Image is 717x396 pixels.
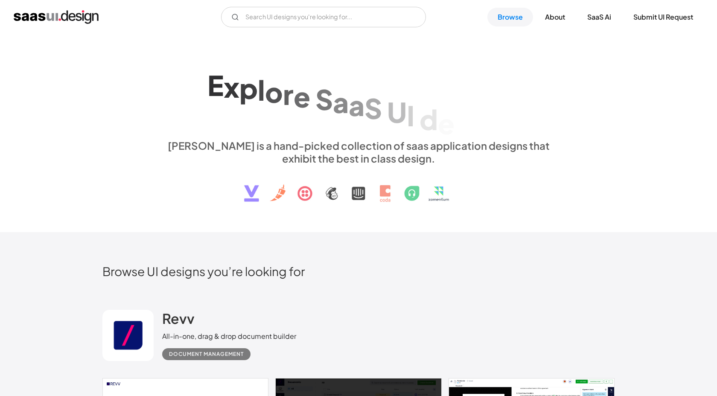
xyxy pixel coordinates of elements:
div: p [239,72,258,105]
div: e [294,80,310,113]
a: Revv [162,310,195,331]
h1: Explore SaaS UI design patterns & interactions. [162,65,555,131]
div: E [207,69,224,102]
form: Email Form [221,7,426,27]
a: Submit UI Request [623,8,703,26]
div: U [387,95,407,128]
h2: Revv [162,310,195,327]
div: a [333,85,349,118]
div: r [283,78,294,111]
div: S [364,92,382,125]
div: e [438,107,455,140]
div: l [258,73,265,106]
a: home [14,10,99,24]
h2: Browse UI designs you’re looking for [102,264,615,279]
a: SaaS Ai [577,8,621,26]
div: d [420,103,438,136]
div: [PERSON_NAME] is a hand-picked collection of saas application designs that exhibit the best in cl... [162,139,555,165]
a: Browse [487,8,533,26]
div: All-in-one, drag & drop document builder [162,331,296,341]
div: x [224,70,239,103]
input: Search UI designs you're looking for... [221,7,426,27]
a: About [535,8,575,26]
img: text, icon, saas logo [229,165,488,209]
div: o [265,76,283,108]
div: S [315,83,333,116]
div: a [349,89,364,122]
div: I [407,99,414,132]
div: Document Management [169,349,244,359]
